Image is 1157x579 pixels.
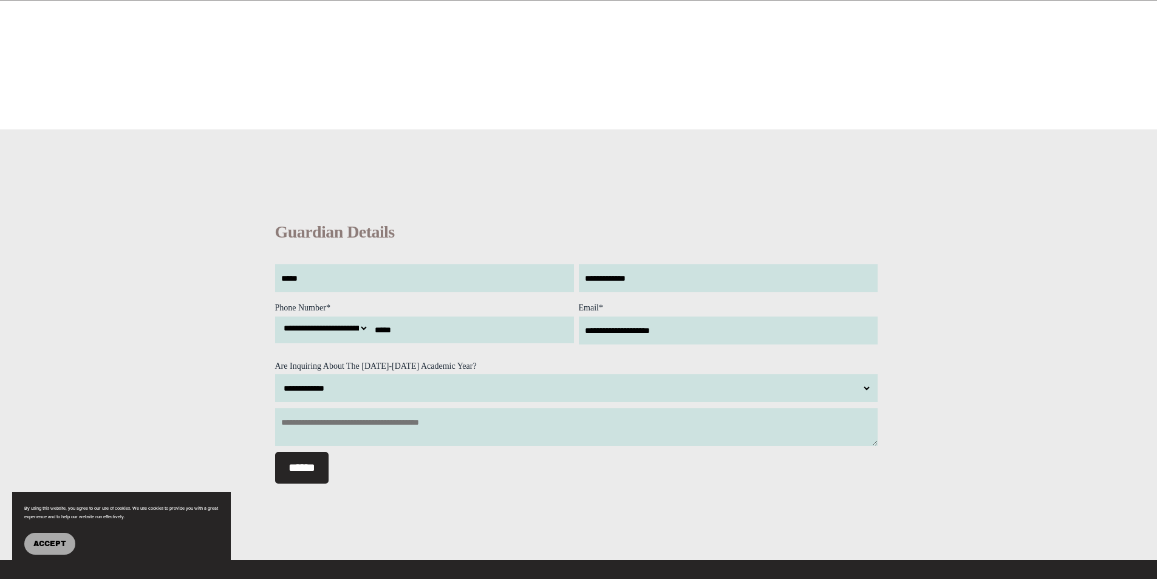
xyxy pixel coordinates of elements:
span: Accept [33,540,66,548]
button: Accept [24,533,75,555]
h1: Guardian Details [275,221,882,244]
p: By using this website, you agree to our use of cookies. We use cookies to provide you with a grea... [24,504,219,521]
span: Email [579,303,599,312]
span: Are Inquiring About The [DATE]-[DATE] Academic Year? [275,361,477,371]
section: Cookie banner [12,492,231,567]
span: Phone Number [275,303,326,312]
